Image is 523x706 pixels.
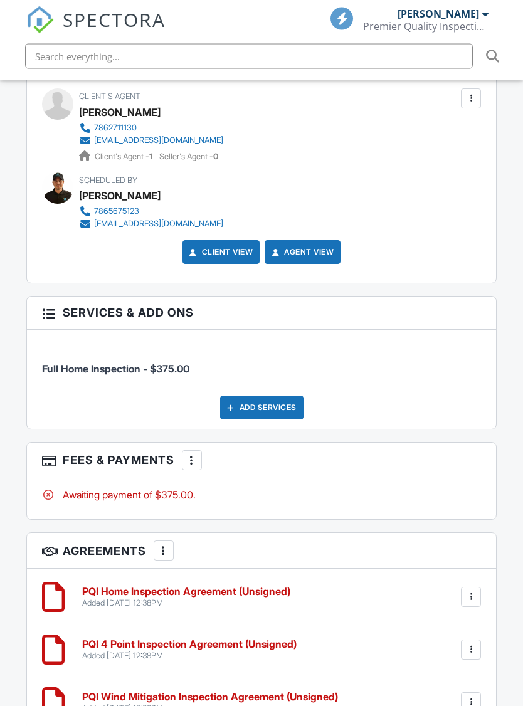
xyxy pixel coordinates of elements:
[187,246,253,259] a: Client View
[149,152,152,162] strong: 1
[42,340,482,386] li: Manual fee: Full Home Inspection
[79,218,223,231] a: [EMAIL_ADDRESS][DOMAIN_NAME]
[79,92,140,102] span: Client's Agent
[94,207,139,217] div: 7865675123
[25,44,473,69] input: Search everything...
[79,187,161,206] div: [PERSON_NAME]
[95,152,154,162] span: Client's Agent -
[27,297,497,330] h3: Services & Add ons
[82,651,297,661] div: Added [DATE] 12:38PM
[26,6,54,34] img: The Best Home Inspection Software - Spectora
[82,692,338,703] h6: PQI Wind Mitigation Inspection Agreement (Unsigned)
[42,363,189,376] span: Full Home Inspection - $375.00
[220,396,304,420] div: Add Services
[94,124,137,134] div: 7862711130
[42,488,482,502] div: Awaiting payment of $375.00.
[79,206,223,218] a: 7865675123
[94,219,223,229] div: [EMAIL_ADDRESS][DOMAIN_NAME]
[27,534,497,569] h3: Agreements
[27,443,497,479] h3: Fees & Payments
[159,152,218,162] span: Seller's Agent -
[398,8,479,20] div: [PERSON_NAME]
[82,599,290,609] div: Added [DATE] 12:38PM
[79,176,137,186] span: Scheduled By
[79,103,161,122] a: [PERSON_NAME]
[213,152,218,162] strong: 0
[79,122,223,135] a: 7862711130
[82,587,290,598] h6: PQI Home Inspection Agreement (Unsigned)
[82,587,290,609] a: PQI Home Inspection Agreement (Unsigned) Added [DATE] 12:38PM
[63,6,166,33] span: SPECTORA
[82,640,297,661] a: PQI 4 Point Inspection Agreement (Unsigned) Added [DATE] 12:38PM
[269,246,334,259] a: Agent View
[26,17,166,43] a: SPECTORA
[82,640,297,651] h6: PQI 4 Point Inspection Agreement (Unsigned)
[94,136,223,146] div: [EMAIL_ADDRESS][DOMAIN_NAME]
[363,20,489,33] div: Premier Quality Inspections
[79,135,223,147] a: [EMAIL_ADDRESS][DOMAIN_NAME]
